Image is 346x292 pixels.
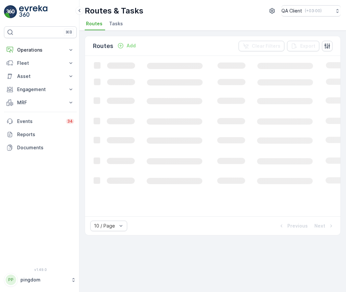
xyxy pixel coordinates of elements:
a: Documents [4,141,77,154]
button: Next [314,222,335,230]
span: v 1.49.0 [4,268,77,272]
button: Clear Filters [239,41,284,51]
a: Events34 [4,115,77,128]
p: ( +03:00 ) [305,8,322,13]
button: Engagement [4,83,77,96]
p: Engagement [17,86,64,93]
button: Previous [277,222,308,230]
p: ⌘B [66,30,72,35]
button: Operations [4,43,77,57]
p: pingdom [20,277,68,283]
p: Add [127,42,136,49]
img: logo [4,5,17,18]
button: Asset [4,70,77,83]
p: 34 [67,119,73,124]
span: Tasks [109,20,123,27]
p: Events [17,118,62,125]
p: Previous [287,223,308,229]
p: QA Client [281,8,302,14]
p: Routes [93,41,113,51]
div: PP [6,275,16,285]
button: Export [287,41,319,51]
p: Documents [17,144,74,151]
p: Operations [17,47,64,53]
p: Fleet [17,60,64,66]
p: Asset [17,73,64,80]
span: Routes [86,20,102,27]
button: Fleet [4,57,77,70]
button: MRF [4,96,77,109]
p: Routes & Tasks [85,6,143,16]
p: Reports [17,131,74,138]
p: Next [314,223,325,229]
p: Clear Filters [252,43,280,49]
button: Add [115,42,138,50]
p: Export [300,43,315,49]
button: QA Client(+03:00) [281,5,341,16]
a: Reports [4,128,77,141]
button: PPpingdom [4,273,77,287]
img: logo_light-DOdMpM7g.png [19,5,47,18]
p: MRF [17,99,64,106]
